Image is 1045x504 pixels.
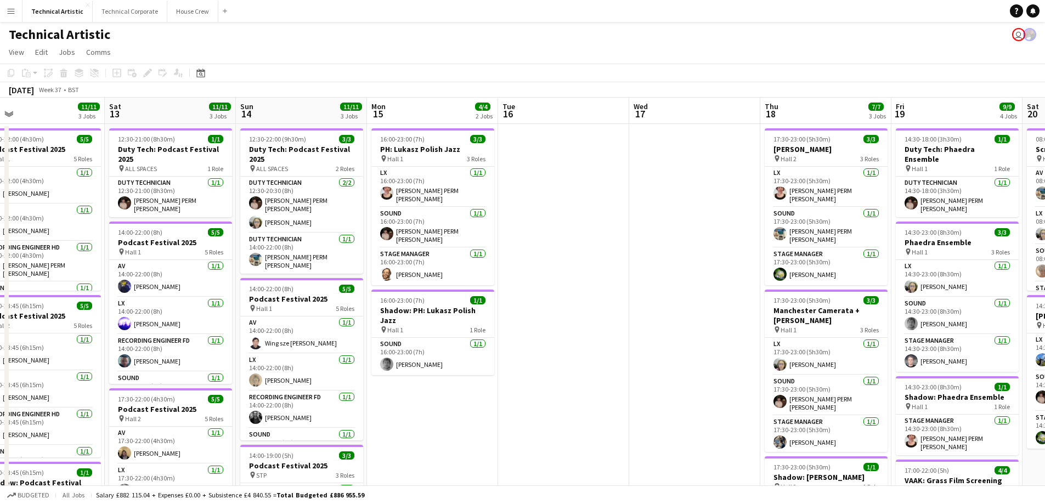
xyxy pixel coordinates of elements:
a: Edit [31,45,52,59]
button: Technical Artistic [22,1,93,22]
div: BST [68,86,79,94]
button: Technical Corporate [93,1,167,22]
span: All jobs [60,491,87,499]
app-user-avatar: Liveforce Admin [1012,28,1025,41]
span: Comms [86,47,111,57]
button: Budgeted [5,489,51,501]
h1: Technical Artistic [9,26,110,43]
span: Budgeted [18,491,49,499]
a: Jobs [54,45,80,59]
app-user-avatar: Zubair PERM Dhalla [1023,28,1036,41]
span: Week 37 [36,86,64,94]
a: View [4,45,29,59]
span: Edit [35,47,48,57]
div: Salary £882 115.04 + Expenses £0.00 + Subsistence £4 840.55 = [96,491,364,499]
span: Jobs [59,47,75,57]
div: [DATE] [9,84,34,95]
span: View [9,47,24,57]
button: House Crew [167,1,218,22]
span: Total Budgeted £886 955.59 [276,491,364,499]
a: Comms [82,45,115,59]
